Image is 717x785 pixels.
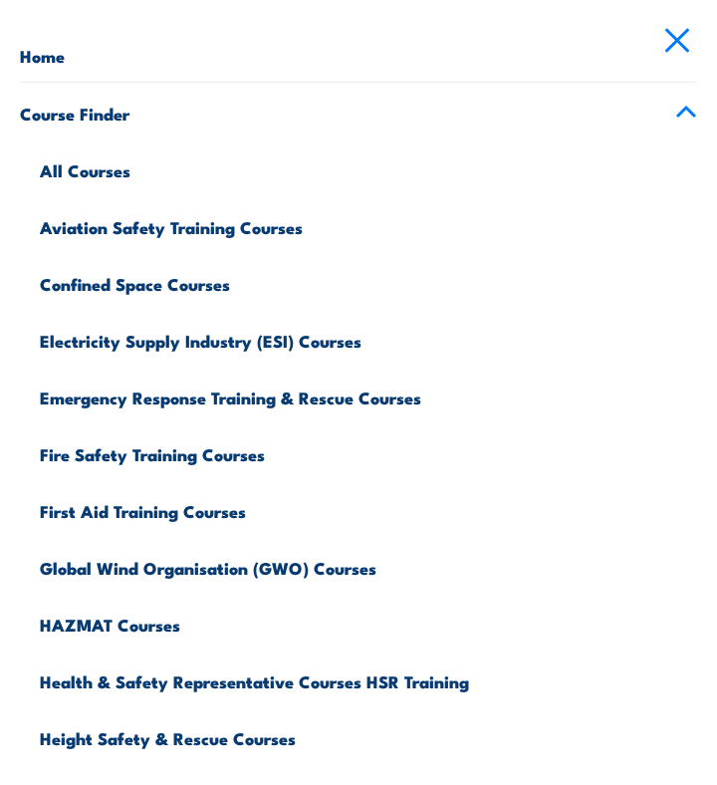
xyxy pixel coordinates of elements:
a: Fire Safety Training Courses [40,423,697,480]
a: Health & Safety Representative Courses HSR Training [40,651,697,707]
a: Emergency Response Training & Rescue Courses [40,367,697,423]
a: All Courses [40,139,697,196]
a: Aviation Safety Training Courses [40,196,697,253]
a: Confined Space Courses [40,253,697,310]
a: Electricity Supply Industry (ESI) Courses [40,310,697,367]
a: Height Safety & Rescue Courses [40,707,697,764]
a: HAZMAT Courses [40,594,697,651]
a: First Aid Training Courses [40,480,697,537]
a: Course Finder [20,83,697,139]
a: Home [20,25,697,82]
a: Global Wind Organisation (GWO) Courses [40,537,697,594]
